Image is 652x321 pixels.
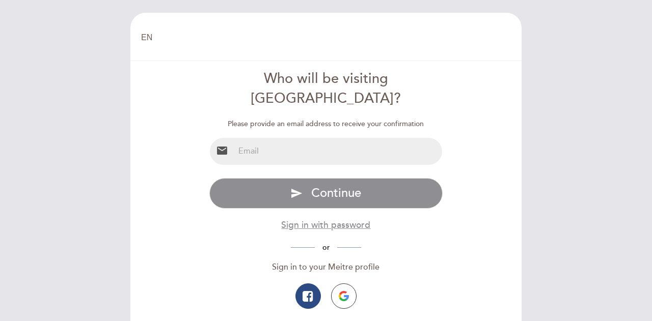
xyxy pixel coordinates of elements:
i: send [290,187,303,199]
div: Who will be visiting [GEOGRAPHIC_DATA]? [209,69,443,109]
div: Sign in to your Meitre profile [209,261,443,273]
button: send Continue [209,178,443,209]
div: Please provide an email address to receive your confirmation [209,119,443,129]
span: Continue [311,186,361,200]
img: icon-google.png [339,291,349,301]
button: Sign in with password [281,219,370,231]
i: email [216,144,228,157]
input: Email [234,138,443,165]
span: or [315,243,337,252]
